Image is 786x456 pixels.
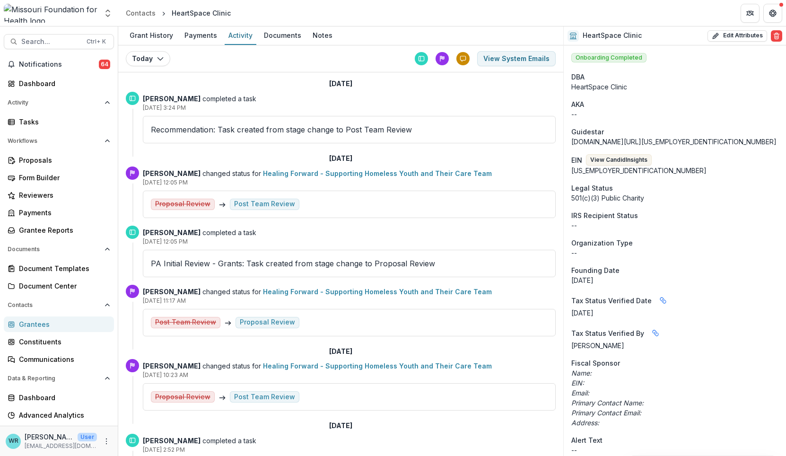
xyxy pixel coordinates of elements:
[571,137,778,147] div: [DOMAIN_NAME][URL][US_EMPLOYER_IDENTIFICATION_NUMBER]
[329,80,352,88] h2: [DATE]
[25,442,97,450] p: [EMAIL_ADDRESS][DOMAIN_NAME]
[19,393,106,403] div: Dashboard
[571,220,778,230] div: --
[571,275,778,285] div: [DATE]
[143,94,556,104] p: completed a task
[4,187,114,203] a: Reviewers
[571,341,778,351] p: [PERSON_NAME]
[85,36,108,47] div: Ctrl + K
[263,169,492,177] a: Healing Forward - Supporting Homeless Youth and Their Care Team
[78,433,97,441] p: User
[143,169,201,177] strong: [PERSON_NAME]
[329,155,352,163] h2: [DATE]
[4,95,114,110] button: Open Activity
[741,4,760,23] button: Partners
[19,79,106,88] div: Dashboard
[571,99,584,109] span: AKA
[329,422,352,430] h2: [DATE]
[571,109,778,119] p: --
[19,410,106,420] div: Advanced Analytics
[143,95,201,103] strong: [PERSON_NAME]
[571,72,585,82] span: DBA
[4,4,97,23] img: Missouri Foundation for Health logo
[143,287,556,297] p: changed status for
[763,4,782,23] button: Get Help
[583,32,642,40] h2: HeartSpace Clinic
[234,200,295,208] div: Post Team Review
[571,166,778,175] div: [US_EMPLOYER_IDENTIFICATION_NUMBER]
[4,170,114,185] a: Form Builder
[571,379,584,387] i: EIN:
[4,152,114,168] a: Proposals
[181,28,221,42] div: Payments
[571,193,778,203] div: 501(c)(3) Public Charity
[143,104,556,112] p: [DATE] 3:24 PM
[25,432,74,442] p: [PERSON_NAME]
[571,419,599,427] i: Address:
[4,334,114,350] a: Constituents
[707,30,767,42] button: Edit Attributes
[4,242,114,257] button: Open Documents
[4,34,114,49] button: Search...
[571,155,582,165] p: EIN
[143,228,201,237] strong: [PERSON_NAME]
[9,438,18,444] div: Wendy Rohrbach
[571,435,603,445] span: Alert Text
[8,375,101,382] span: Data & Reporting
[571,183,613,193] span: Legal Status
[571,445,778,455] p: --
[4,261,114,276] a: Document Templates
[21,38,81,46] span: Search...
[143,371,556,379] p: [DATE] 10:23 AM
[143,228,556,237] p: completed a task
[101,436,112,447] button: More
[19,155,106,165] div: Proposals
[19,281,106,291] div: Document Center
[309,26,336,45] a: Notes
[571,238,633,248] span: Organization Type
[19,190,106,200] div: Reviewers
[4,371,114,386] button: Open Data & Reporting
[143,361,556,371] p: changed status for
[4,114,114,130] a: Tasks
[571,369,592,377] i: Name:
[126,28,177,42] div: Grant History
[4,407,114,423] a: Advanced Analytics
[143,168,556,178] p: changed status for
[260,26,305,45] a: Documents
[151,124,548,135] p: Recommendation: Task created from stage change to Post Team Review
[571,358,620,368] span: Fiscal Sponsor
[571,296,652,306] span: Tax Status Verified Date
[586,154,652,166] button: View CandidInsights
[4,351,114,367] a: Communications
[571,53,646,62] span: Onboarding Completed
[4,57,114,72] button: Notifications64
[155,200,210,208] s: Proposal Review
[225,26,256,45] a: Activity
[155,318,216,326] s: Post Team Review
[571,210,638,220] span: IRS Recipient Status
[181,26,221,45] a: Payments
[4,205,114,220] a: Payments
[571,399,644,407] i: Primary Contact Name:
[143,436,556,446] p: completed a task
[155,393,210,401] s: Proposal Review
[4,133,114,149] button: Open Workflows
[8,138,101,144] span: Workflows
[571,265,620,275] span: Founding Date
[8,302,101,308] span: Contacts
[19,208,106,218] div: Payments
[143,178,556,187] p: [DATE] 12:05 PM
[329,348,352,356] h2: [DATE]
[122,6,159,20] a: Contacts
[571,248,778,258] p: --
[309,28,336,42] div: Notes
[8,99,101,106] span: Activity
[19,263,106,273] div: Document Templates
[571,127,604,137] span: Guidestar
[19,319,106,329] div: Grantees
[143,362,201,370] strong: [PERSON_NAME]
[4,278,114,294] a: Document Center
[4,316,114,332] a: Grantees
[4,222,114,238] a: Grantee Reports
